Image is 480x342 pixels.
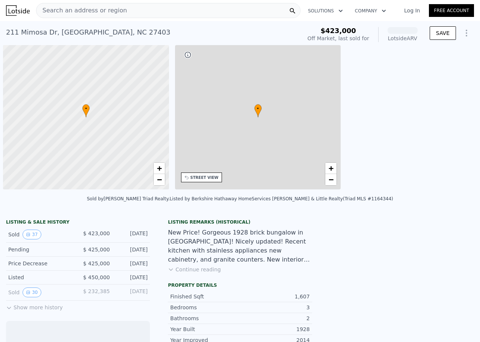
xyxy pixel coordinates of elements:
[8,260,72,267] div: Price Decrease
[429,4,474,17] a: Free Account
[168,228,312,264] div: New Price! Gorgeous 1928 brick bungalow in [GEOGRAPHIC_DATA]! Nicely updated! Recent kitchen with...
[6,219,150,227] div: LISTING & SALE HISTORY
[168,266,221,273] button: Continue reading
[6,5,30,16] img: Lotside
[154,163,165,174] a: Zoom in
[116,274,148,281] div: [DATE]
[8,274,72,281] div: Listed
[157,163,162,173] span: +
[170,304,240,311] div: Bedrooms
[349,4,392,18] button: Company
[23,288,41,297] button: View historical data
[325,174,337,185] a: Zoom out
[116,288,148,297] div: [DATE]
[116,230,148,239] div: [DATE]
[6,27,171,38] div: 211 Mimosa Dr , [GEOGRAPHIC_DATA] , NC 27403
[395,7,429,14] a: Log In
[23,230,41,239] button: View historical data
[83,274,110,280] span: $ 450,000
[308,35,369,42] div: Off Market, last sold for
[154,174,165,185] a: Zoom out
[170,293,240,300] div: Finished Sqft
[83,247,110,253] span: $ 425,000
[170,315,240,322] div: Bathrooms
[157,175,162,184] span: −
[8,246,72,253] div: Pending
[168,282,312,288] div: Property details
[325,163,337,174] a: Zoom in
[6,301,63,311] button: Show more history
[83,260,110,266] span: $ 425,000
[8,288,72,297] div: Sold
[240,315,310,322] div: 2
[329,163,334,173] span: +
[82,105,90,112] span: •
[168,219,312,225] div: Listing Remarks (Historical)
[170,325,240,333] div: Year Built
[459,26,474,41] button: Show Options
[254,104,262,117] div: •
[8,230,72,239] div: Sold
[388,35,418,42] div: Lotside ARV
[83,230,110,236] span: $ 423,000
[240,304,310,311] div: 3
[240,293,310,300] div: 1,607
[240,325,310,333] div: 1928
[302,4,349,18] button: Solutions
[82,104,90,117] div: •
[254,105,262,112] span: •
[36,6,127,15] span: Search an address or region
[320,27,356,35] span: $423,000
[329,175,334,184] span: −
[83,288,110,294] span: $ 232,385
[430,26,456,40] button: SAVE
[170,196,393,201] div: Listed by Berkshire Hathaway HomeServices [PERSON_NAME] & Little Realty (Triad MLS #1164344)
[116,246,148,253] div: [DATE]
[116,260,148,267] div: [DATE]
[87,196,169,201] div: Sold by [PERSON_NAME] Triad Realty .
[190,175,219,180] div: STREET VIEW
